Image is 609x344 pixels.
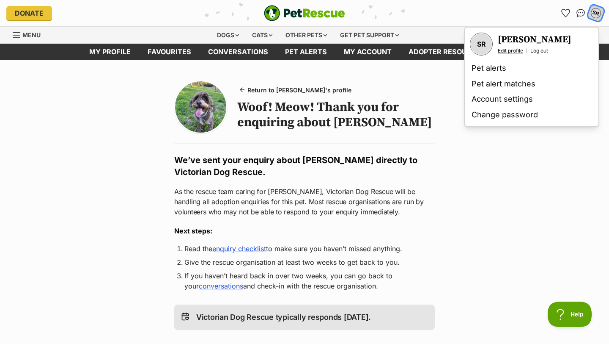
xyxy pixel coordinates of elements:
a: PetRescue [264,5,345,21]
a: My account [335,44,400,60]
p: As the rescue team caring for [PERSON_NAME], Victorian Dog Rescue will be handling all adoption e... [174,186,435,217]
a: Donate [6,6,52,20]
a: Change password [468,107,595,123]
span: Return to [PERSON_NAME]'s profile [247,86,351,94]
button: My account [587,4,604,22]
div: SR [471,33,492,55]
iframe: Help Scout Beacon - Open [548,302,592,327]
p: Victorian Dog Rescue typically responds [DATE]. [196,311,371,323]
a: Pet alerts [277,44,335,60]
div: Dogs [211,27,245,44]
div: Get pet support [334,27,405,44]
ul: Account quick links [559,6,603,20]
li: Give the rescue organisation at least two weeks to get back to you. [184,257,425,267]
a: enquiry checklist [212,244,266,253]
img: chat-41dd97257d64d25036548639549fe6c8038ab92f7586957e7f3b1b290dea8141.svg [576,9,585,17]
a: Pet alert matches [468,76,595,92]
a: Your profile [498,34,571,46]
a: Pet alerts [468,61,595,76]
h3: Next steps: [174,226,435,236]
h3: [PERSON_NAME] [498,34,571,46]
div: SR [590,8,601,19]
a: Return to [PERSON_NAME]'s profile [237,84,355,96]
a: Menu [13,27,47,42]
li: If you haven’t heard back in over two weeks, you can go back to your and check-in with the rescue... [184,271,425,291]
img: Photo of Milo Russelton [175,81,226,133]
h1: Woof! Meow! Thank you for enquiring about [PERSON_NAME] [237,100,435,130]
img: logo-e224e6f780fb5917bec1dbf3a21bbac754714ae5b6737aabdf751b685950b380.svg [264,5,345,21]
a: conversations [200,44,277,60]
a: Conversations [574,6,587,20]
a: Your profile [470,33,493,55]
h2: We’ve sent your enquiry about [PERSON_NAME] directly to Victorian Dog Rescue. [174,154,435,178]
a: Adopter resources [400,44,494,60]
a: Account settings [468,92,595,107]
li: Read the to make sure you haven’t missed anything. [184,244,425,254]
a: conversations [199,282,243,290]
a: My profile [81,44,139,60]
a: Edit profile [498,47,523,54]
div: Other pets [280,27,333,44]
a: Favourites [559,6,572,20]
div: Cats [246,27,278,44]
a: Log out [530,47,548,54]
span: Menu [22,31,41,39]
a: Favourites [139,44,200,60]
